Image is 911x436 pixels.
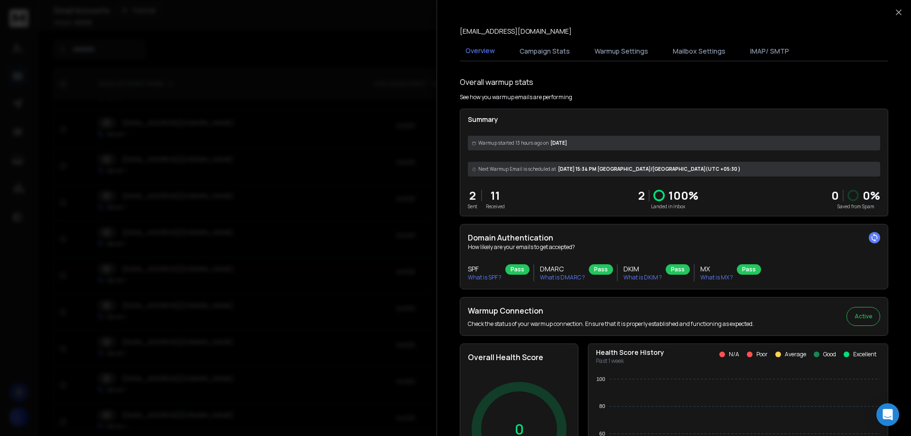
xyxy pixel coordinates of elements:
[460,40,501,62] button: Overview
[468,320,754,328] p: Check the status of your warmup connection. Ensure that it is properly established and functionin...
[700,274,733,281] p: What is MX ?
[514,41,576,62] button: Campaign Stats
[540,274,585,281] p: What is DMARC ?
[700,264,733,274] h3: MX
[831,203,880,210] p: Saved from Spam
[468,115,880,124] p: Summary
[468,274,502,281] p: What is SPF ?
[468,232,880,243] h2: Domain Authentication
[623,264,662,274] h3: DKIM
[737,264,761,275] div: Pass
[589,41,654,62] button: Warmup Settings
[596,348,664,357] p: Health Score History
[540,264,585,274] h3: DMARC
[468,188,477,203] p: 2
[846,307,880,326] button: Active
[853,351,876,358] p: Excellent
[460,76,533,88] h1: Overall warmup stats
[876,403,899,426] div: Open Intercom Messenger
[468,243,880,251] p: How likely are your emails to get accepted?
[486,203,505,210] p: Received
[505,264,530,275] div: Pass
[744,41,795,62] button: IMAP/ SMTP
[729,351,739,358] p: N/A
[623,274,662,281] p: What is DKIM ?
[599,403,605,409] tspan: 80
[596,376,605,382] tspan: 100
[785,351,806,358] p: Average
[756,351,768,358] p: Poor
[589,264,613,275] div: Pass
[468,136,880,150] div: [DATE]
[486,188,505,203] p: 11
[831,187,839,203] strong: 0
[823,351,836,358] p: Good
[468,203,477,210] p: Sent
[468,305,754,316] h2: Warmup Connection
[460,93,572,101] p: See how you warmup emails are performing
[478,166,556,173] span: Next Warmup Email is scheduled at
[478,139,548,147] span: Warmup started 13 hours ago on
[468,162,880,176] div: [DATE] 15:34 PM [GEOGRAPHIC_DATA]/[GEOGRAPHIC_DATA] (UTC +05:30 )
[638,188,645,203] p: 2
[596,357,664,365] p: Past 1 week
[638,203,698,210] p: Landed in Inbox
[468,264,502,274] h3: SPF
[468,352,570,363] h2: Overall Health Score
[460,27,572,36] p: [EMAIL_ADDRESS][DOMAIN_NAME]
[667,41,731,62] button: Mailbox Settings
[863,188,880,203] p: 0 %
[669,188,698,203] p: 100 %
[666,264,690,275] div: Pass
